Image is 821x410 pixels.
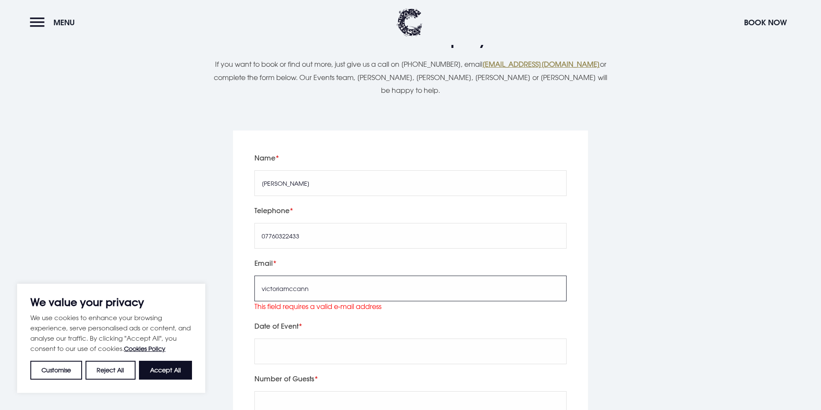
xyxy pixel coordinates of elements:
[740,13,791,32] button: Book Now
[17,284,205,393] div: We value your privacy
[30,361,82,380] button: Customise
[254,320,567,332] label: Date of Event
[139,361,192,380] button: Accept All
[254,373,567,385] label: Number of Guests
[397,9,422,36] img: Clandeboye Lodge
[214,58,607,97] p: If you want to book or find out more, just give us a call on [PHONE_NUMBER], email or complete th...
[214,27,607,49] h2: Make an Enquiry
[30,297,192,307] p: We value your privacy
[124,345,165,352] a: Cookies Policy
[254,257,567,269] label: Email
[30,312,192,354] p: We use cookies to enhance your browsing experience, serve personalised ads or content, and analys...
[53,18,75,27] span: Menu
[482,60,600,68] a: [EMAIL_ADDRESS][DOMAIN_NAME]
[254,152,567,164] label: Name
[254,205,567,217] label: Telephone
[254,301,567,312] div: This field requires a valid e-mail address
[86,361,135,380] button: Reject All
[30,13,79,32] button: Menu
